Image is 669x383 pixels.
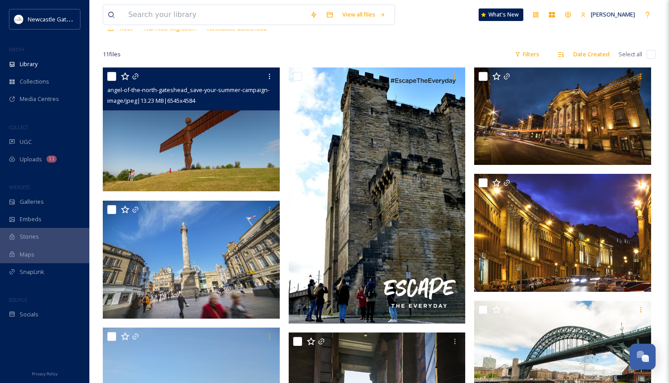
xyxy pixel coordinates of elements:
span: Library [20,60,38,68]
span: Galleries [20,198,44,206]
span: Maps [20,250,34,259]
a: Privacy Policy [32,368,58,379]
button: Open Chat [630,344,656,370]
a: What's New [479,8,523,21]
img: grey-street_night_30915009212_o.jpg [474,174,651,292]
img: angel-of-the-north-gateshead_save-your-summer-campaign-2020_visit-britain_51496731929_o.jpg [103,67,280,191]
span: MEDIA [9,46,25,53]
span: Media Centres [20,95,59,103]
span: Privacy Policy [32,371,58,377]
span: WIDGETS [9,184,29,190]
span: SOCIALS [9,296,27,303]
div: 11 [46,156,57,163]
a: [PERSON_NAME] [576,6,640,23]
span: angel-of-the-north-gateshead_save-your-summer-campaign-2020_visit-[GEOGRAPHIC_DATA]jpg [107,85,362,94]
div: Date Created [569,46,614,63]
span: Newcastle Gateshead Initiative [28,15,110,23]
span: Socials [20,310,38,319]
span: Stories [20,232,39,241]
span: Uploads [20,155,42,164]
span: 11 file s [103,50,121,59]
span: Collections [20,77,49,86]
span: Embeds [20,215,42,223]
span: Select all [619,50,642,59]
span: image/jpeg | 13.23 MB | 6545 x 4584 [107,97,195,105]
img: escape-the-everyday-to-newcastlegateshead-and-explore-newcastle-castle_52094903517_o.jpg [289,67,466,324]
span: COLLECT [9,124,28,130]
img: DqD9wEUd_400x400.jpg [14,15,23,24]
span: [PERSON_NAME] [591,10,635,18]
img: newcastle-theatre-royal_51487054729_o.jpg [474,67,651,165]
div: Filters [510,46,544,63]
span: SnapLink [20,268,44,276]
a: View all files [338,6,390,23]
input: Search your library [124,5,306,25]
img: greys-monument-newcastle_51485557147_o.jpg [103,201,280,319]
span: UGC [20,138,32,146]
